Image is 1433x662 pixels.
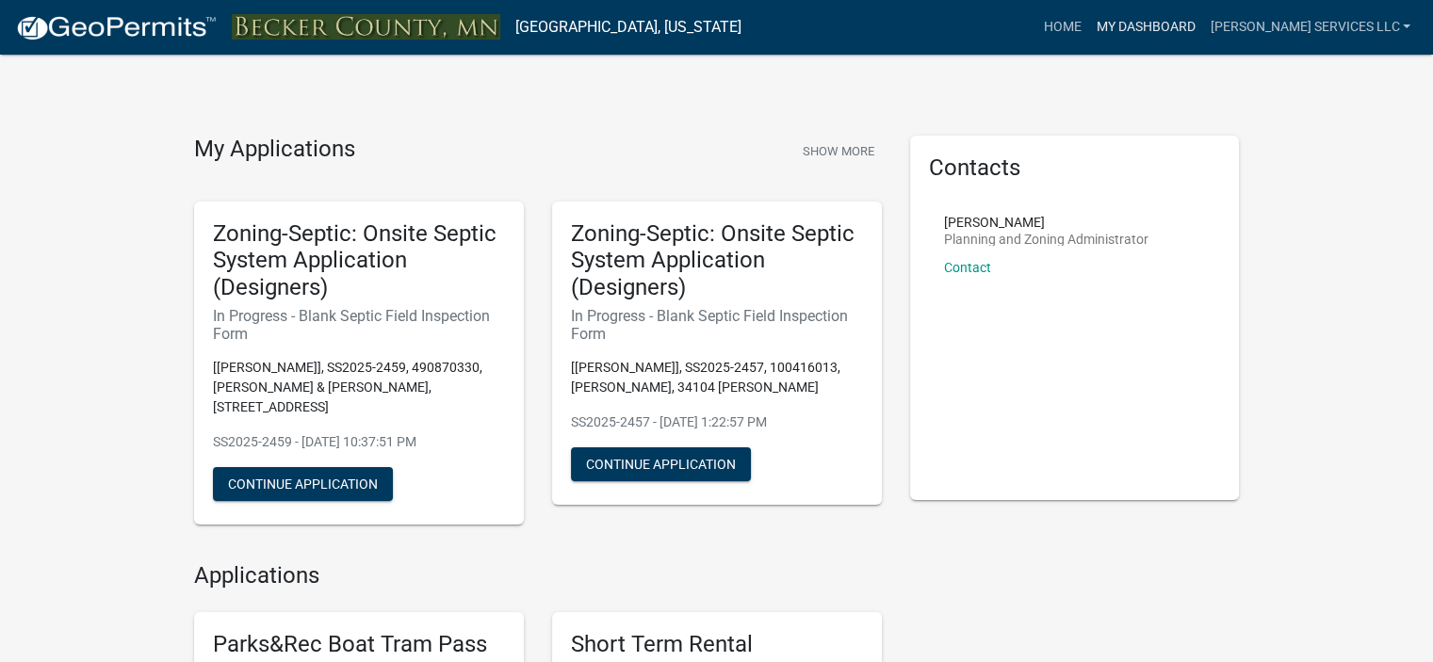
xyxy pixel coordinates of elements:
p: SS2025-2459 - [DATE] 10:37:51 PM [213,432,505,452]
a: [PERSON_NAME] Services LLC [1202,9,1418,45]
h5: Parks&Rec Boat Tram Pass [213,631,505,658]
a: Home [1035,9,1088,45]
p: SS2025-2457 - [DATE] 1:22:57 PM [571,412,863,432]
button: Show More [795,136,882,167]
h6: In Progress - Blank Septic Field Inspection Form [571,307,863,343]
a: Contact [944,260,991,275]
h5: Zoning-Septic: Onsite Septic System Application (Designers) [571,220,863,301]
button: Continue Application [571,447,751,481]
p: Planning and Zoning Administrator [944,233,1148,246]
h5: Zoning-Septic: Onsite Septic System Application (Designers) [213,220,505,301]
p: [[PERSON_NAME]], SS2025-2459, 490870330, [PERSON_NAME] & [PERSON_NAME], [STREET_ADDRESS] [213,358,505,417]
p: [[PERSON_NAME]], SS2025-2457, 100416013, [PERSON_NAME], 34104 [PERSON_NAME] [571,358,863,397]
a: [GEOGRAPHIC_DATA], [US_STATE] [515,11,741,43]
h4: My Applications [194,136,355,164]
a: My Dashboard [1088,9,1202,45]
img: Becker County, Minnesota [232,14,500,40]
h5: Contacts [929,154,1221,182]
h4: Applications [194,562,882,589]
p: [PERSON_NAME] [944,216,1148,229]
button: Continue Application [213,467,393,501]
h6: In Progress - Blank Septic Field Inspection Form [213,307,505,343]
